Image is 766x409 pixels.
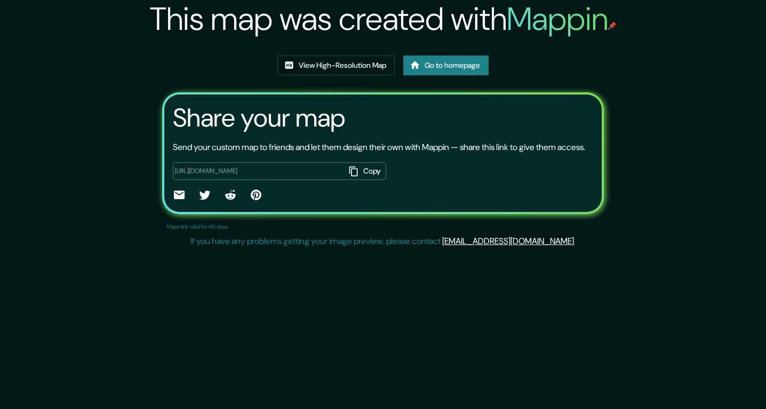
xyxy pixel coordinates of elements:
p: Send your custom map to friends and let them design their own with Mappin — share this link to gi... [173,141,585,154]
p: Maps link valid for 60 days. [167,223,229,231]
img: mappin-pin [608,21,617,30]
a: Go to homepage [403,56,489,75]
a: View High-Resolution Map [277,56,395,75]
p: If you have any problems getting your image preview, please contact . [190,235,576,248]
h3: Share your map [173,103,345,133]
a: [EMAIL_ADDRESS][DOMAIN_NAME] [442,235,574,247]
iframe: Help widget launcher [671,367,754,397]
button: Copy [345,162,386,180]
